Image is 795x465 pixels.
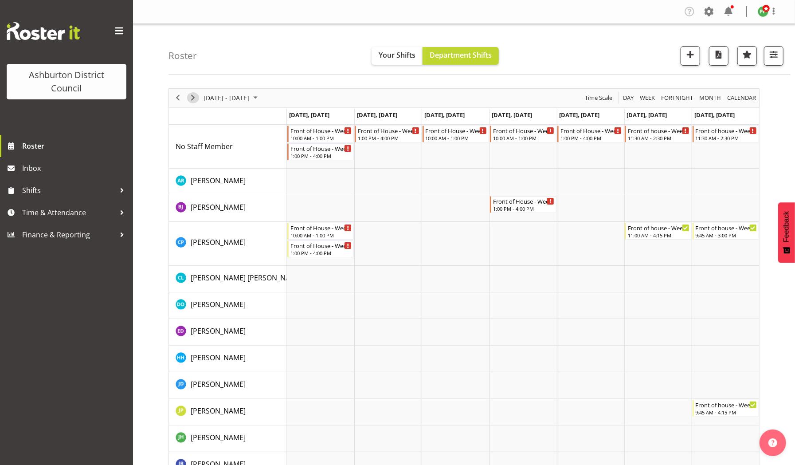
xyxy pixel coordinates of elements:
div: 11:30 AM - 2:30 PM [696,134,757,142]
button: Feedback - Show survey [778,202,795,263]
div: Charin Phumcharoen"s event - Front of House - Weekday Begin From Monday, August 25, 2025 at 10:00... [287,223,354,240]
a: [PERSON_NAME] [191,237,246,248]
div: 9:45 AM - 3:00 PM [696,232,757,239]
span: [DATE], [DATE] [289,111,329,119]
span: No Staff Member [176,142,233,151]
div: No Staff Member"s event - Front of House - Weekday Begin From Thursday, August 28, 2025 at 10:00:... [490,126,556,142]
img: Rosterit website logo [7,22,80,40]
span: [PERSON_NAME] [191,353,246,363]
button: Time Scale [584,92,614,103]
a: [PERSON_NAME] [191,175,246,186]
div: No Staff Member"s event - Front of House - Weekday Begin From Friday, August 29, 2025 at 1:00:00 ... [557,126,624,142]
div: 9:45 AM - 4:15 PM [696,409,757,416]
span: [DATE], [DATE] [694,111,735,119]
span: Month [698,92,722,103]
div: Ashburton District Council [16,68,117,95]
button: Month [726,92,758,103]
a: [PERSON_NAME] [191,432,246,443]
span: Shifts [22,184,115,197]
button: Add a new shift [681,46,700,66]
span: [DATE], [DATE] [424,111,465,119]
span: [DATE], [DATE] [560,111,600,119]
span: Finance & Reporting [22,228,115,241]
div: Front of house - Weekend Volunteer [628,126,689,135]
span: [DATE] - [DATE] [203,92,250,103]
td: No Staff Member resource [169,125,287,169]
button: Highlight an important date within the roster. [737,46,757,66]
div: Front of House - Weekday [426,126,487,135]
span: [PERSON_NAME] [PERSON_NAME] [191,273,302,283]
div: No Staff Member"s event - Front of House - Weekday Begin From Monday, August 25, 2025 at 10:00:00... [287,126,354,142]
div: Front of House - Weekday [493,197,554,205]
h4: Roster [168,51,197,61]
span: [DATE], [DATE] [492,111,533,119]
div: Jacqueline Paterson"s event - Front of house - Weekend Begin From Sunday, August 31, 2025 at 9:45... [693,400,759,417]
span: [PERSON_NAME] [191,299,246,309]
button: Download a PDF of the roster according to the set date range. [709,46,728,66]
span: Week [639,92,656,103]
div: No Staff Member"s event - Front of House - Weekday Begin From Tuesday, August 26, 2025 at 1:00:00... [355,126,421,142]
span: [PERSON_NAME] [191,237,246,247]
button: Department Shifts [423,47,499,65]
span: Time Scale [584,92,613,103]
div: No Staff Member"s event - Front of house - Weekend Volunteer Begin From Sunday, August 31, 2025 a... [693,126,759,142]
div: 1:00 PM - 4:00 PM [358,134,419,142]
td: Andrew Rankin resource [169,169,287,195]
span: [DATE], [DATE] [627,111,667,119]
div: Front of House - Weekday [290,241,352,250]
button: Timeline Month [698,92,723,103]
div: next period [185,89,200,107]
span: [PERSON_NAME] [191,406,246,416]
div: Front of house - Weekend [696,223,757,232]
span: Time & Attendance [22,206,115,219]
div: Front of house - Weekend Volunteer [696,126,757,135]
div: Front of House - Weekday [290,144,352,153]
span: Department Shifts [430,50,492,60]
span: calendar [726,92,757,103]
div: Charin Phumcharoen"s event - Front of house - Weekend Begin From Sunday, August 31, 2025 at 9:45:... [693,223,759,240]
div: 1:00 PM - 4:00 PM [560,134,622,142]
a: [PERSON_NAME] [PERSON_NAME] [191,272,302,283]
div: Front of House - Weekday [560,126,622,135]
img: help-xxl-2.png [768,438,777,447]
div: Front of House - Weekday [358,126,419,135]
div: 10:00 AM - 1:00 PM [290,134,352,142]
button: Timeline Week [638,92,657,103]
td: Jackie Driver resource [169,372,287,399]
div: August 25 - 31, 2025 [200,89,263,107]
td: Denise O'Halloran resource [169,292,287,319]
td: Connor Lysaght resource [169,266,287,292]
button: Fortnight [660,92,695,103]
a: [PERSON_NAME] [191,406,246,416]
span: Inbox [22,162,129,175]
span: [PERSON_NAME] [191,202,246,212]
div: No Staff Member"s event - Front of House - Weekday Begin From Monday, August 25, 2025 at 1:00:00 ... [287,143,354,160]
span: Roster [22,139,129,153]
div: 11:30 AM - 2:30 PM [628,134,689,142]
div: 1:00 PM - 4:00 PM [290,152,352,159]
td: Jacqueline Paterson resource [169,399,287,426]
td: Hannah Herbert-Olsen resource [169,346,287,372]
span: [PERSON_NAME] [191,379,246,389]
button: Previous [172,92,184,103]
button: Your Shifts [372,47,423,65]
td: Barbara Jaine resource [169,195,287,222]
span: [PERSON_NAME] [191,176,246,185]
span: Fortnight [660,92,694,103]
a: [PERSON_NAME] [191,299,246,310]
span: Your Shifts [379,50,415,60]
a: [PERSON_NAME] [191,326,246,336]
div: Front of House - Weekday [493,126,554,135]
div: Front of house - Weekend [628,223,689,232]
div: Front of House - Weekday [290,126,352,135]
div: 10:00 AM - 1:00 PM [493,134,554,142]
div: Charin Phumcharoen"s event - Front of house - Weekend Begin From Saturday, August 30, 2025 at 11:... [625,223,691,240]
span: Feedback [783,211,791,242]
div: previous period [170,89,185,107]
img: polly-price11030.jpg [758,6,768,17]
td: Esther Deans resource [169,319,287,346]
td: James Hope resource [169,426,287,452]
div: Front of house - Weekend [696,400,757,409]
div: No Staff Member"s event - Front of House - Weekday Begin From Wednesday, August 27, 2025 at 10:00... [423,126,489,142]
